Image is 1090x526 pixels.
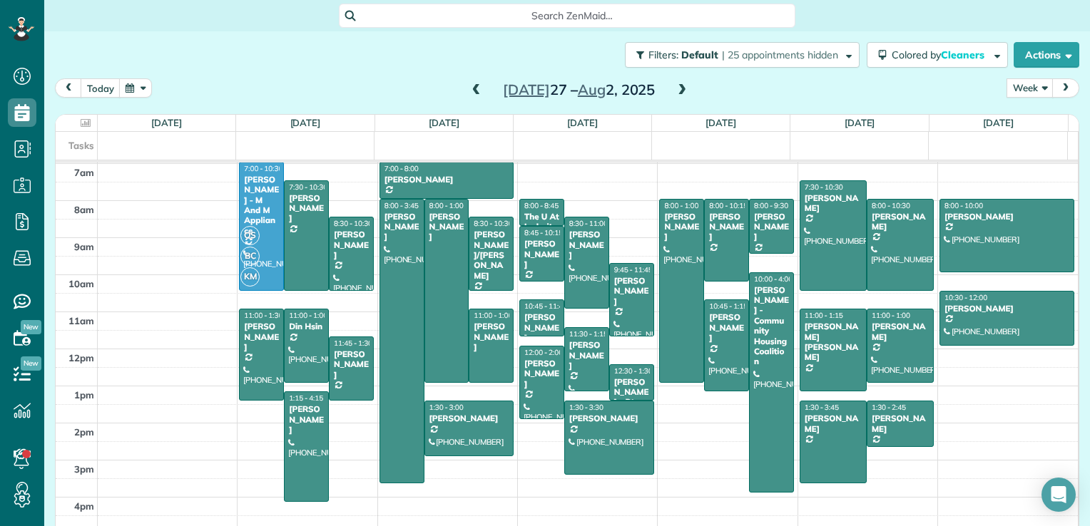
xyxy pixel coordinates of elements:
span: 7:00 - 8:00 [384,164,419,173]
div: [PERSON_NAME] [708,212,745,242]
span: 8:00 - 1:00 [664,201,698,210]
span: 1:30 - 2:45 [872,403,906,412]
a: [DATE] [429,117,459,128]
span: | 25 appointments hidden [722,48,838,61]
span: 7am [74,167,94,178]
div: [PERSON_NAME]/[PERSON_NAME] [473,230,509,281]
div: [PERSON_NAME] - M And M Appliance [243,175,280,236]
div: [PERSON_NAME] [871,212,929,232]
span: Tasks [68,140,94,151]
span: 1:30 - 3:45 [805,403,839,412]
div: [PERSON_NAME] [944,212,1070,222]
span: 1:15 - 4:15 [289,393,323,403]
span: 10:45 - 1:15 [709,301,748,311]
span: 10:00 - 4:00 [754,274,793,284]
span: 12:00 - 2:00 [524,348,563,357]
span: 4pm [74,500,94,512]
div: [PERSON_NAME] [473,321,509,352]
div: [PERSON_NAME] [384,212,420,242]
span: Aug [578,81,606,98]
a: [DATE] [706,117,736,128]
span: 2pm [74,426,94,438]
span: [DATE] [503,81,550,98]
div: [PERSON_NAME] [753,212,790,242]
span: Filters: [648,48,678,61]
a: [DATE] [567,117,598,128]
span: 7:00 - 10:30 [244,164,282,173]
div: [PERSON_NAME] [524,239,560,269]
span: 10:30 - 12:00 [944,293,987,302]
span: New [21,356,41,371]
a: [DATE] [290,117,321,128]
div: [PERSON_NAME] [524,312,560,343]
div: [PERSON_NAME] [429,212,465,242]
div: [PERSON_NAME] [708,312,745,343]
span: 8:00 - 9:30 [754,201,788,210]
span: 8:30 - 11:00 [569,219,608,228]
span: 8:00 - 10:30 [872,201,910,210]
a: Filters: Default | 25 appointments hidden [618,42,860,68]
span: 12pm [68,352,94,363]
a: [DATE] [845,117,875,128]
div: [PERSON_NAME] [PERSON_NAME] [804,321,862,363]
div: [PERSON_NAME] [569,413,650,423]
div: [PERSON_NAME] [804,193,862,214]
div: [PERSON_NAME] - Btn Systems [613,377,650,418]
span: New [21,320,41,334]
div: [PERSON_NAME] [384,175,509,185]
div: [PERSON_NAME] [944,304,1070,314]
span: 9am [74,241,94,252]
span: 1:30 - 3:00 [429,403,464,412]
div: [PERSON_NAME] [333,349,370,380]
button: prev [55,78,82,98]
div: [PERSON_NAME] [871,413,929,434]
span: 7:30 - 10:30 [289,182,327,192]
div: [PERSON_NAME] [569,230,605,260]
span: 11:45 - 1:30 [334,339,372,348]
span: 8am [74,204,94,215]
span: Cleaners [941,48,987,61]
button: Week [1007,78,1054,98]
div: [PERSON_NAME] - Community Housing Coalition [753,285,790,367]
span: BC [240,247,260,266]
span: 11:00 - 1:00 [289,311,327,320]
div: Open Intercom Messenger [1041,478,1076,512]
span: 8:30 - 10:30 [334,219,372,228]
span: 8:00 - 10:00 [944,201,983,210]
span: 3pm [74,463,94,475]
span: 1:30 - 3:30 [569,403,603,412]
a: [DATE] [983,117,1014,128]
div: [PERSON_NAME] [663,212,700,242]
button: next [1052,78,1079,98]
span: 11am [68,315,94,326]
span: 12:30 - 1:30 [614,366,653,376]
span: Colored by [892,48,989,61]
div: [PERSON_NAME] [288,193,325,224]
div: [PERSON_NAME] [613,276,650,306]
div: [PERSON_NAME] [804,413,862,434]
div: [PERSON_NAME] [871,321,929,342]
span: 8:30 - 10:30 [474,219,512,228]
button: Colored byCleaners [867,42,1008,68]
div: [PERSON_NAME] [288,404,325,435]
button: today [81,78,121,98]
span: 10:45 - 11:45 [524,301,567,311]
div: [PERSON_NAME] [429,413,510,423]
span: 8:00 - 8:45 [524,201,559,210]
button: Filters: Default | 25 appointments hidden [625,42,860,68]
span: 11:00 - 1:00 [474,311,512,320]
h2: 27 – 2, 2025 [490,82,668,98]
span: 7:30 - 10:30 [805,182,843,192]
span: 9:45 - 11:45 [614,265,653,274]
span: 8:00 - 3:45 [384,201,419,210]
span: 10am [68,278,94,289]
div: The U At Ledroit [524,212,560,232]
div: [PERSON_NAME] [333,230,370,260]
span: 8:45 - 10:15 [524,228,563,237]
span: 11:00 - 1:00 [872,311,910,320]
span: Default [681,48,719,61]
span: 8:00 - 10:15 [709,201,748,210]
div: Din Hsin [288,321,325,331]
span: 1pm [74,389,94,401]
span: 11:00 - 1:15 [805,311,843,320]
